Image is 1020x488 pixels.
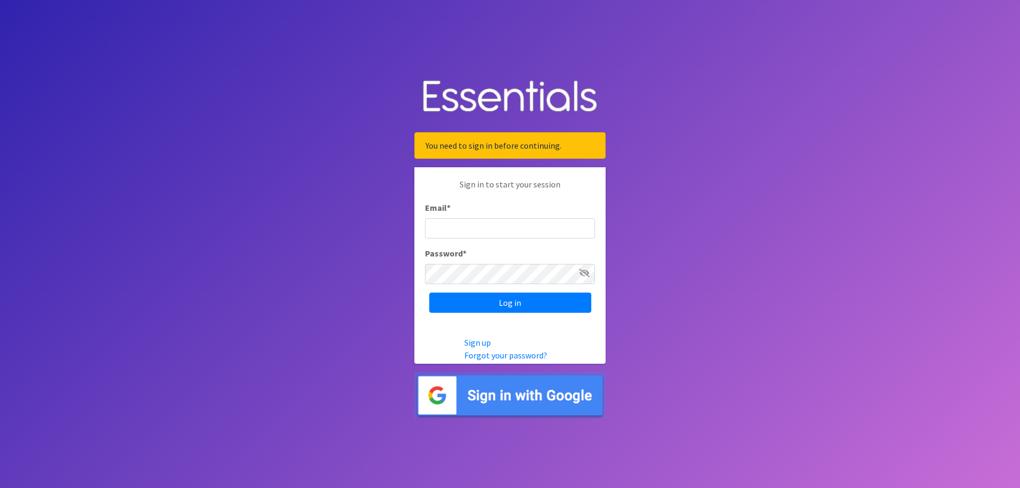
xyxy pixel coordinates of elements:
a: Forgot your password? [464,350,547,361]
abbr: required [447,202,450,213]
div: You need to sign in before continuing. [414,132,606,159]
img: Sign in with Google [414,372,606,418]
input: Log in [429,293,591,313]
a: Sign up [464,337,491,348]
p: Sign in to start your session [425,178,595,201]
img: Human Essentials [414,70,606,124]
abbr: required [463,248,466,259]
label: Email [425,201,450,214]
label: Password [425,247,466,260]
